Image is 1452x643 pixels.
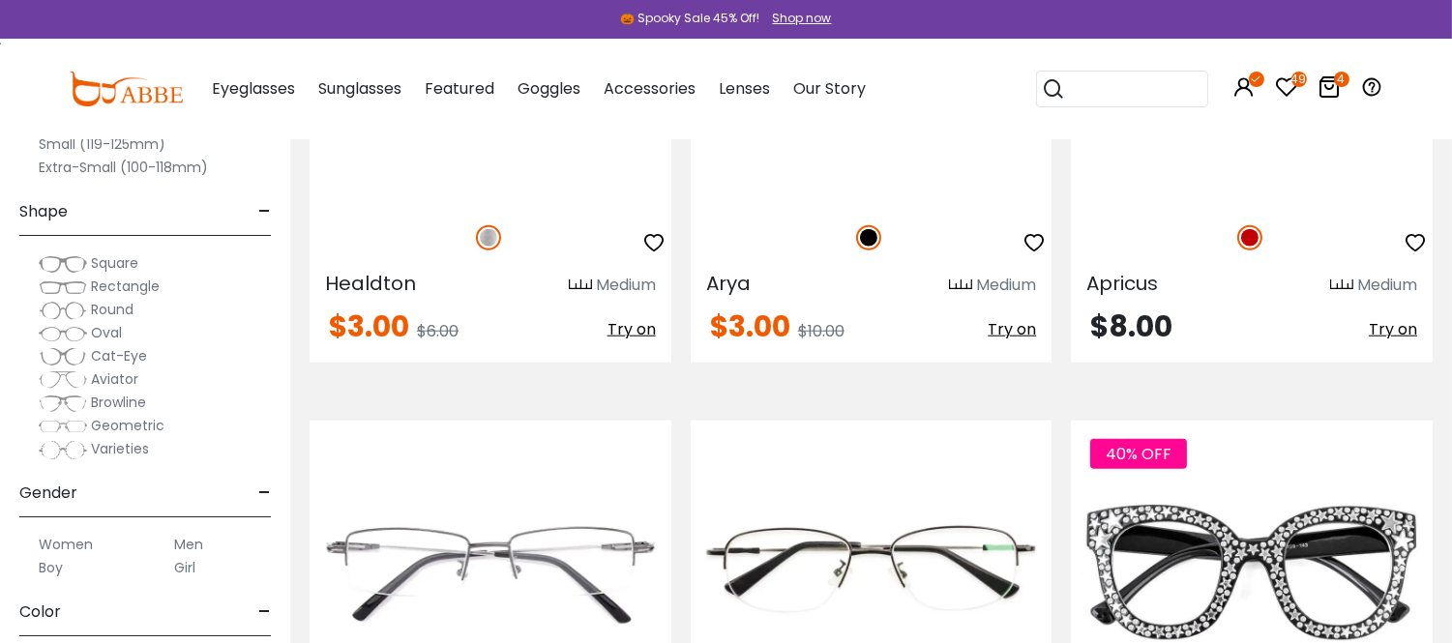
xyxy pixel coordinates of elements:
i: 49 [1291,72,1307,87]
span: Lenses [719,77,770,100]
div: 🎃 Spooky Sale 45% Off! [621,10,760,27]
span: Geometric [91,416,164,435]
a: 4 [1319,79,1342,102]
label: Boy [39,556,63,579]
span: Try on [607,318,656,340]
span: $10.00 [798,320,845,342]
label: Extra-Small (100-118mm) [39,156,208,179]
span: Color [19,589,61,635]
div: Medium [976,274,1036,297]
label: Men [174,533,203,556]
img: size ruler [949,278,972,293]
img: Aviator.png [39,370,87,390]
button: Try on [988,312,1036,347]
span: Varieties [91,439,149,458]
span: Eyeglasses [212,77,295,100]
span: $8.00 [1090,306,1172,347]
img: size ruler [1330,278,1353,293]
img: Geometric.png [39,417,87,436]
img: abbeglasses.com [69,72,183,106]
span: 40% OFF [1090,439,1187,469]
span: Arya [706,270,751,297]
span: - [258,470,271,516]
div: Shop now [773,10,832,27]
img: Oval.png [39,324,87,343]
span: Square [91,253,138,273]
span: Cat-Eye [91,346,147,365]
span: Browline [91,393,146,412]
img: Silver [476,225,501,250]
span: Our Story [793,77,866,100]
img: Varieties.png [39,440,87,460]
span: Try on [988,318,1036,340]
span: - [258,589,271,635]
span: $3.00 [710,306,790,347]
span: Healdton [325,270,416,297]
i: 4 [1334,72,1349,87]
img: Rectangle.png [39,278,87,297]
img: Cat-Eye.png [39,347,87,366]
div: Medium [1357,274,1417,297]
span: - [258,189,271,235]
span: Apricus [1086,270,1158,297]
img: size ruler [569,278,592,293]
span: $6.00 [417,320,459,342]
img: Black [856,225,881,250]
div: Medium [596,274,656,297]
span: Rectangle [91,277,160,296]
span: Oval [91,323,122,342]
label: Women [39,533,93,556]
span: Round [91,300,133,319]
span: $3.00 [329,306,409,347]
img: Browline.png [39,394,87,413]
label: Girl [174,556,195,579]
span: Aviator [91,369,138,389]
button: Try on [1369,312,1417,347]
span: Gender [19,470,77,516]
span: Featured [425,77,494,100]
button: Try on [607,312,656,347]
img: Red [1237,225,1262,250]
span: Try on [1369,318,1417,340]
a: 49 [1276,79,1299,102]
span: Shape [19,189,68,235]
label: Small (119-125mm) [39,132,165,156]
img: Round.png [39,301,87,320]
span: Accessories [604,77,696,100]
span: Sunglasses [318,77,401,100]
img: Square.png [39,254,87,274]
span: Goggles [518,77,580,100]
a: Shop now [763,10,832,26]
